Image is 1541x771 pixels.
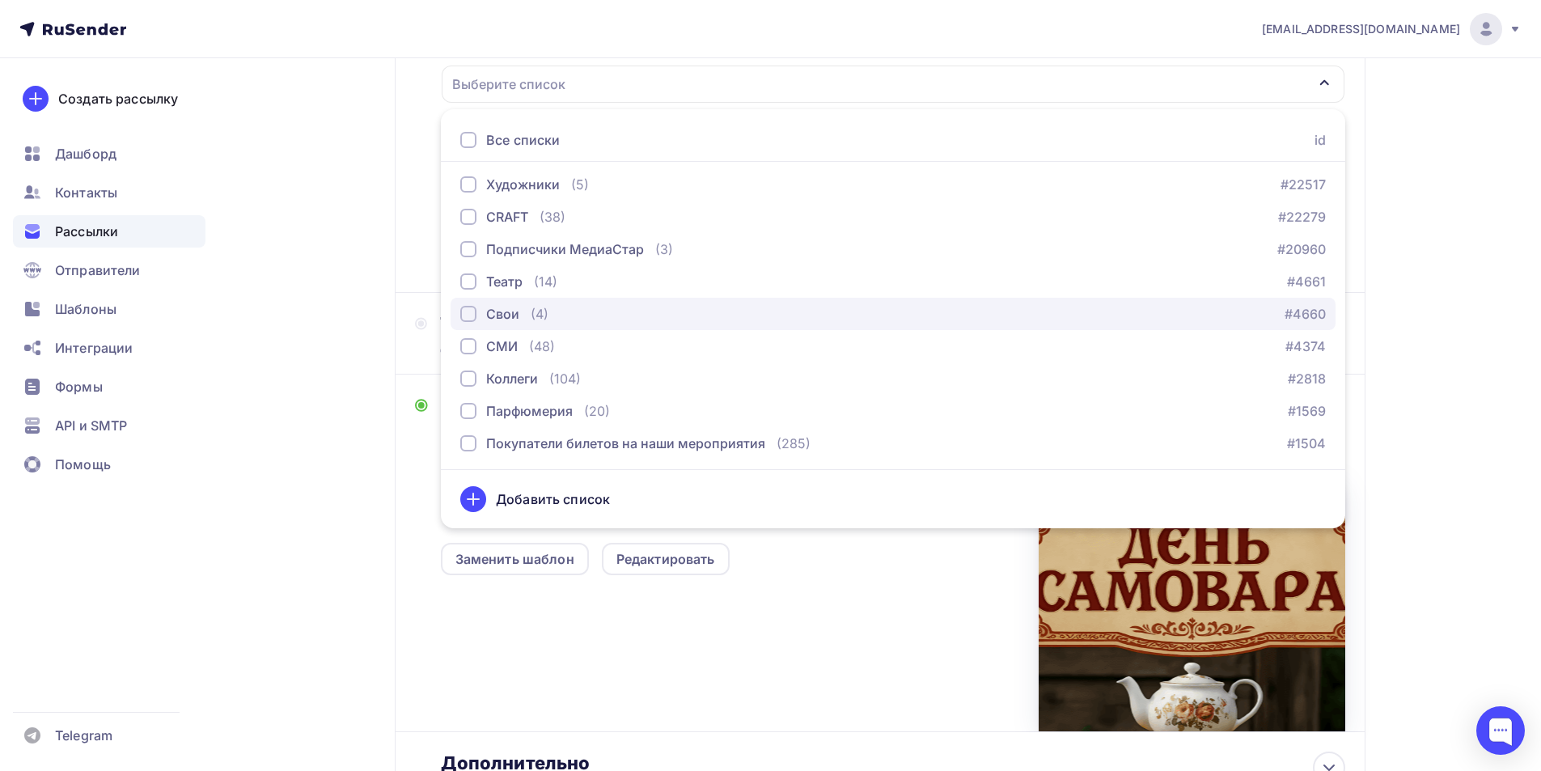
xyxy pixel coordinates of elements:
a: #22517 [1281,175,1326,194]
a: Шаблоны [13,293,205,325]
ul: Выберите список [441,109,1345,528]
span: Шаблоны [55,299,116,319]
div: CRAFT [486,207,528,227]
span: API и SMTP [55,416,127,435]
div: Выберите список [446,70,572,99]
a: #20960 [1277,239,1326,259]
span: Рассылки [55,222,118,241]
div: СМИ [486,337,518,356]
div: Подписчики МедиаСтар [486,239,644,259]
div: (48) [529,337,555,356]
a: #4661 [1287,272,1326,291]
div: Покупатели билетов на наши мероприятия [486,434,765,453]
a: #1569 [1288,401,1326,421]
a: #1504 [1287,434,1326,453]
div: Театр [486,272,523,291]
div: (3) [655,239,673,259]
a: #22279 [1278,207,1326,227]
a: Формы [13,371,205,403]
div: Художники [486,175,560,194]
div: (38) [540,207,565,227]
div: (20) [584,401,610,421]
span: Дашборд [55,144,116,163]
div: (4) [531,304,548,324]
div: Добавьте название письма [440,338,728,354]
div: Свои [486,304,519,324]
span: Формы [55,377,103,396]
span: Контакты [55,183,117,202]
span: [EMAIL_ADDRESS][DOMAIN_NAME] [1262,21,1460,37]
span: Интеграции [55,338,133,358]
div: (5) [571,175,589,194]
div: Заменить шаблон [455,549,574,569]
a: Отправители [13,254,205,286]
a: #4660 [1285,304,1326,324]
div: Тема [440,312,760,335]
div: Добавить список [496,489,610,509]
a: Контакты [13,176,205,209]
button: Выберите список [441,65,1345,104]
div: (285) [777,434,811,453]
div: Парфюмерия [486,401,573,421]
span: Помощь [55,455,111,474]
a: Дашборд [13,138,205,170]
div: Редактировать [616,549,715,569]
div: Создать рассылку [58,89,178,108]
span: Отправители [55,261,141,280]
a: [EMAIL_ADDRESS][DOMAIN_NAME] [1262,13,1522,45]
div: Коллеги [486,369,538,388]
div: (104) [549,369,581,388]
a: Рассылки [13,215,205,248]
div: (14) [534,272,557,291]
div: Все списки [486,130,560,150]
a: #4374 [1285,337,1326,356]
div: id [1315,130,1326,150]
a: #2818 [1288,369,1326,388]
span: Telegram [55,726,112,745]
